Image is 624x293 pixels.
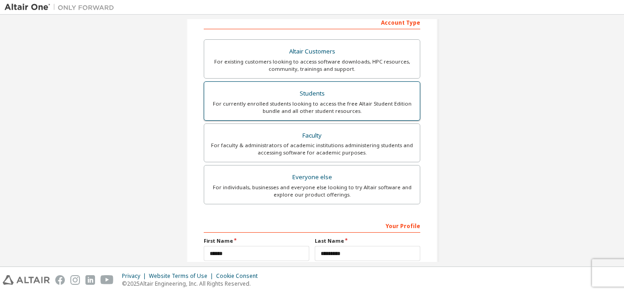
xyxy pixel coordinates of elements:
[55,275,65,285] img: facebook.svg
[210,100,414,115] div: For currently enrolled students looking to access the free Altair Student Edition bundle and all ...
[149,272,216,280] div: Website Terms of Use
[216,272,263,280] div: Cookie Consent
[122,272,149,280] div: Privacy
[210,58,414,73] div: For existing customers looking to access software downloads, HPC resources, community, trainings ...
[210,45,414,58] div: Altair Customers
[204,237,309,245] label: First Name
[5,3,119,12] img: Altair One
[122,280,263,288] p: © 2025 Altair Engineering, Inc. All Rights Reserved.
[3,275,50,285] img: altair_logo.svg
[204,218,420,233] div: Your Profile
[210,129,414,142] div: Faculty
[210,87,414,100] div: Students
[210,171,414,184] div: Everyone else
[204,15,420,29] div: Account Type
[210,184,414,198] div: For individuals, businesses and everyone else looking to try Altair software and explore our prod...
[100,275,114,285] img: youtube.svg
[315,237,420,245] label: Last Name
[210,142,414,156] div: For faculty & administrators of academic institutions administering students and accessing softwa...
[85,275,95,285] img: linkedin.svg
[70,275,80,285] img: instagram.svg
